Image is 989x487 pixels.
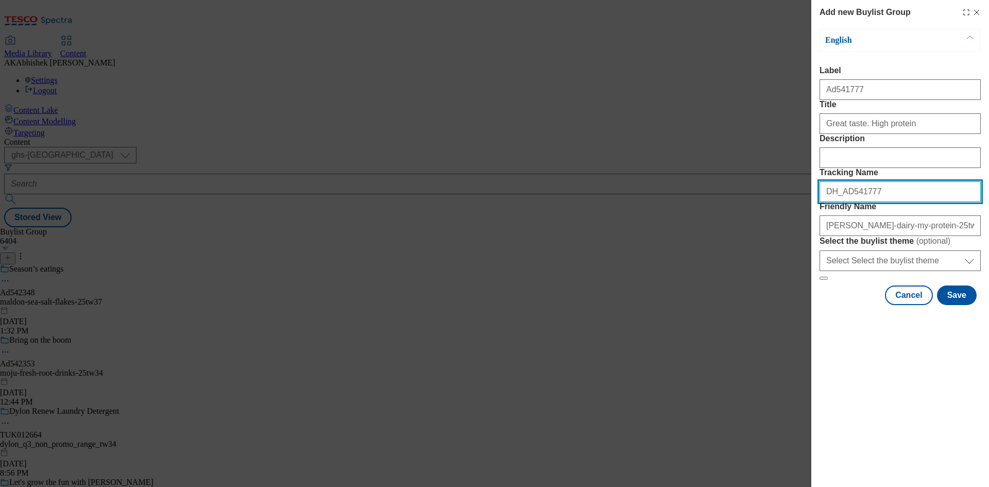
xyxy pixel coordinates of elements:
[820,66,981,75] label: Label
[820,215,981,236] input: Enter Friendly Name
[825,35,933,45] p: English
[937,286,977,305] button: Save
[820,181,981,202] input: Enter Tracking Name
[820,6,911,19] h4: Add new Buylist Group
[820,113,981,134] input: Enter Title
[820,236,981,246] label: Select the buylist theme
[820,79,981,100] input: Enter Label
[820,168,981,177] label: Tracking Name
[885,286,932,305] button: Cancel
[820,134,981,143] label: Description
[820,100,981,109] label: Title
[820,202,981,211] label: Friendly Name
[820,147,981,168] input: Enter Description
[916,237,951,245] span: ( optional )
